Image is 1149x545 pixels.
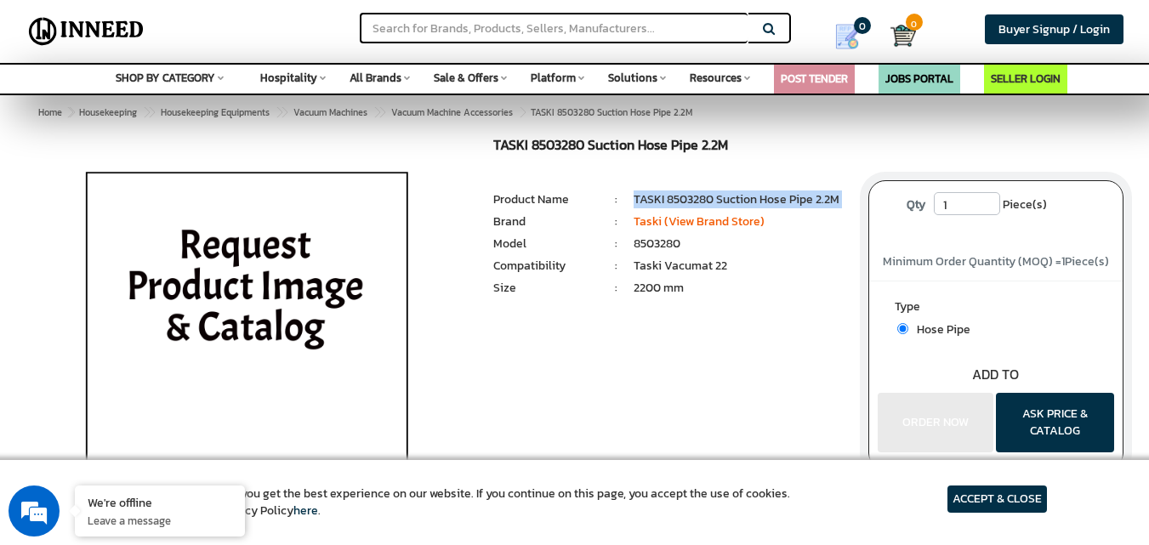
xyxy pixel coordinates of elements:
[996,393,1114,452] button: ASK PRICE & CATALOG
[88,513,232,528] p: Leave a message
[834,24,860,49] img: Show My Quotes
[1003,192,1047,218] span: Piece(s)
[895,298,1098,320] label: Type
[869,365,1123,384] div: ADD TO
[599,213,634,230] li: :
[350,70,401,86] span: All Brands
[88,95,286,117] div: Leave a message
[79,105,137,119] span: Housekeeping
[634,236,843,253] li: 8503280
[388,102,516,122] a: Vacuum Machine Accessories
[157,102,273,122] a: Housekeeping Equipments
[493,236,598,253] li: Model
[599,191,634,208] li: :
[908,321,970,338] span: Hose Pipe
[998,20,1110,38] span: Buyer Signup / Login
[898,192,934,218] label: Qty
[23,10,150,53] img: Inneed.Market
[35,102,65,122] a: Home
[493,213,598,230] li: Brand
[947,485,1047,513] article: ACCEPT & CLOSE
[76,102,140,122] a: Housekeeping
[634,191,843,208] li: TASKI 8503280 Suction Hose Pipe 2.2M
[531,70,576,86] span: Platform
[599,236,634,253] li: :
[985,14,1123,44] a: Buyer Signup / Login
[885,71,953,87] a: JOBS PORTAL
[493,280,598,297] li: Size
[36,164,297,336] span: We are offline. Please leave us a message.
[690,70,742,86] span: Resources
[279,9,320,49] div: Minimize live chat window
[493,138,842,157] h1: TASKI 8503280 Suction Hose Pipe 2.2M
[634,258,843,275] li: Taski Vacumat 22
[293,502,318,519] a: here
[9,364,324,423] textarea: Type your message and click 'Submit'
[134,345,216,357] em: Driven by SalesIQ
[117,346,129,356] img: salesiqlogo_leal7QplfZFryJ6FIlVepeu7OftD7mt8q6exU6-34PB8prfIgodN67KcxXM9Y7JQ_.png
[102,485,790,519] article: We use cookies to ensure you get the best experience on our website. If you continue on this page...
[260,70,317,86] span: Hospitality
[781,71,848,87] a: POST TENDER
[373,102,382,122] span: >
[854,17,871,34] span: 0
[68,105,73,119] span: >
[76,105,692,119] span: TASKI 8503280 Suction Hose Pipe 2.2M
[161,105,270,119] span: Housekeeping Equipments
[890,17,902,54] a: Cart 0
[1061,253,1065,270] span: 1
[906,14,923,31] span: 0
[249,423,309,446] em: Submit
[599,258,634,275] li: :
[293,105,367,119] span: Vacuum Machines
[599,280,634,297] li: :
[143,102,151,122] span: >
[634,213,765,230] a: Taski (View Brand Store)
[29,102,71,111] img: logo_Zg8I0qSkbAqR2WFHt3p6CTuqpyXMFPubPcD2OT02zFN43Cy9FUNNG3NEPhM_Q1qe_.png
[493,191,598,208] li: Product Name
[88,494,232,510] div: We're offline
[290,102,371,122] a: Vacuum Machines
[608,70,657,86] span: Solutions
[634,280,843,297] li: 2200 mm
[890,23,916,48] img: Cart
[991,71,1061,87] a: SELLER LOGIN
[816,17,890,56] a: my Quotes 0
[434,70,498,86] span: Sale & Offers
[116,70,215,86] span: SHOP BY CATEGORY
[276,102,284,122] span: >
[391,105,513,119] span: Vacuum Machine Accessories
[493,258,598,275] li: Compatibility
[883,253,1109,270] span: Minimum Order Quantity (MOQ) = Piece(s)
[360,13,748,43] input: Search for Brands, Products, Sellers, Manufacturers...
[519,102,527,122] span: >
